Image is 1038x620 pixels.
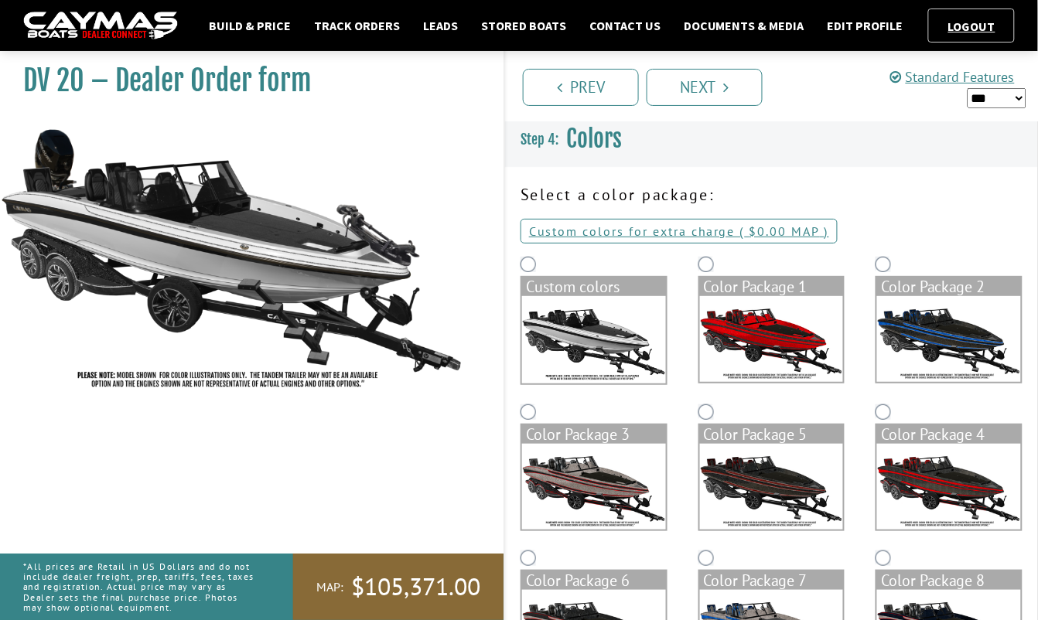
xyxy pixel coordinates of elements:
img: color_package_385.png [700,444,844,530]
div: Color Package 7 [700,571,844,590]
p: *All prices are Retail in US Dollars and do not include dealer freight, prep, tariffs, fees, taxe... [23,554,258,620]
a: Build & Price [201,15,299,36]
img: color_package_386.png [877,444,1021,530]
a: Prev [523,69,639,106]
div: Color Package 2 [877,278,1021,296]
div: Color Package 6 [522,571,666,590]
img: color_package_384.png [522,444,666,530]
div: Color Package 1 [700,278,844,296]
h1: DV 20 – Dealer Order form [23,63,465,98]
span: $105,371.00 [351,571,480,603]
p: Select a color package: [521,183,1023,206]
img: DV22-Base-Layer.png [522,296,666,383]
a: Stored Boats [473,15,574,36]
a: Next [647,69,763,106]
div: Custom colors [522,278,666,296]
div: Color Package 8 [877,571,1021,590]
a: Leads [415,15,466,36]
img: color_package_382.png [700,296,844,382]
img: color_package_383.png [877,296,1021,382]
div: Color Package 5 [700,425,844,444]
img: caymas-dealer-connect-2ed40d3bc7270c1d8d7ffb4b79bf05adc795679939227970def78ec6f6c03838.gif [23,12,178,40]
span: MAP: [316,579,343,595]
div: Color Package 4 [877,425,1021,444]
a: Standard Features [890,68,1015,86]
ul: Pagination [519,66,1038,106]
div: Color Package 3 [522,425,666,444]
a: Contact Us [582,15,668,36]
a: Logout [941,19,1003,34]
a: Documents & Media [676,15,812,36]
a: MAP:$105,371.00 [293,554,504,620]
span: $0.00 MAP [749,223,820,239]
a: Edit Profile [820,15,911,36]
a: Custom colors for extra charge ( $0.00 MAP ) [521,219,838,244]
a: Track Orders [306,15,408,36]
h3: Colors [505,111,1038,168]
